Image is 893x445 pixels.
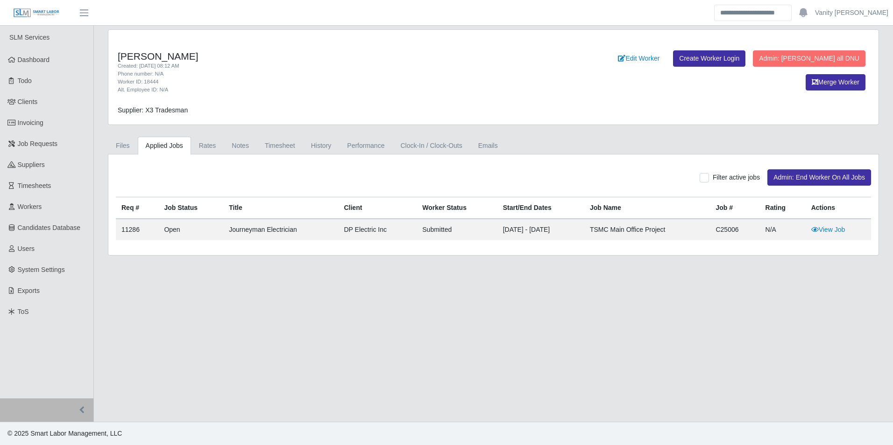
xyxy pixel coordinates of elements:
[18,98,38,105] span: Clients
[138,137,191,155] a: Applied Jobs
[257,137,303,155] a: Timesheet
[18,224,81,231] span: Candidates Database
[116,219,158,240] td: 11286
[815,8,888,18] a: Vanity [PERSON_NAME]
[223,219,338,240] td: Journeyman Electrician
[338,219,417,240] td: DP Electric Inc
[753,50,865,67] button: Admin: [PERSON_NAME] all DNU
[18,203,42,210] span: Workers
[13,8,60,18] img: SLM Logo
[339,137,392,155] a: Performance
[760,219,806,240] td: N/A
[118,50,550,62] h4: [PERSON_NAME]
[673,50,745,67] a: Create Worker Login
[710,197,759,219] th: Job #
[18,308,29,315] span: ToS
[767,169,871,186] button: Admin: End Worker On All Jobs
[584,197,710,219] th: Job Name
[392,137,470,155] a: Clock-In / Clock-Outs
[158,197,223,219] th: Job Status
[118,78,550,86] div: Worker ID: 18444
[223,197,338,219] th: Title
[303,137,340,155] a: History
[9,34,50,41] span: SLM Services
[118,70,550,78] div: Phone number: N/A
[713,174,760,181] span: Filter active jobs
[760,197,806,219] th: Rating
[612,50,666,67] a: Edit Worker
[18,245,35,252] span: Users
[338,197,417,219] th: Client
[191,137,224,155] a: Rates
[806,74,865,90] button: Merge Worker
[714,5,792,21] input: Search
[118,106,188,114] span: Supplier: X3 Tradesman
[584,219,710,240] td: TSMC Main Office Project
[18,119,43,126] span: Invoicing
[108,137,138,155] a: Files
[497,197,584,219] th: Start/End Dates
[710,219,759,240] td: C25006
[417,197,497,219] th: Worker Status
[118,62,550,70] div: Created: [DATE] 08:12 AM
[470,137,506,155] a: Emails
[18,77,32,84] span: Todo
[497,219,584,240] td: [DATE] - [DATE]
[806,197,871,219] th: Actions
[18,182,51,189] span: Timesheets
[18,287,40,294] span: Exports
[118,86,550,94] div: Alt. Employee ID: N/A
[18,140,58,147] span: Job Requests
[7,430,122,437] span: © 2025 Smart Labor Management, LLC
[18,266,65,273] span: System Settings
[811,226,845,233] a: View Job
[158,219,223,240] td: Open
[116,197,158,219] th: Req #
[417,219,497,240] td: submitted
[18,161,45,168] span: Suppliers
[18,56,50,63] span: Dashboard
[224,137,257,155] a: Notes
